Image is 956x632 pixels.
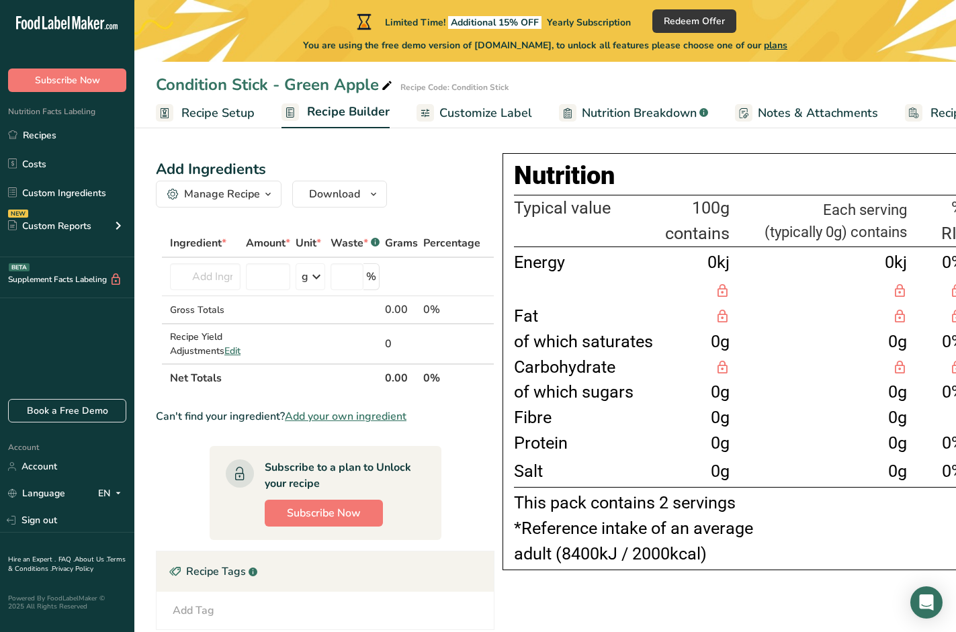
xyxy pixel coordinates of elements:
[888,433,907,453] span: 0g
[400,81,509,93] div: Recipe Code: Condition Stick
[173,602,214,619] div: Add Tag
[8,210,28,218] div: NEW
[181,104,255,122] span: Recipe Setup
[707,253,730,272] span: 0kj
[732,195,910,246] th: Each serving (typically 0g) contains
[421,363,483,392] th: 0%
[439,104,532,122] span: Customize Label
[156,181,281,208] button: Manage Recipe
[385,336,418,352] div: 0
[417,98,532,128] a: Customize Label
[246,235,290,251] span: Amount
[559,98,708,128] a: Nutrition Breakdown
[9,263,30,271] div: BETA
[711,408,730,427] span: 0g
[423,235,480,251] span: Percentage
[224,345,241,357] span: Edit
[98,486,126,502] div: EN
[711,433,730,453] span: 0g
[292,181,387,208] button: Download
[184,186,260,202] div: Manage Recipe
[514,304,662,329] td: Fat
[156,159,266,181] div: Add Ingredients
[157,551,494,592] div: Recipe Tags
[662,195,732,246] th: 100g contains
[423,302,480,318] div: 0%
[764,39,787,52] span: plans
[75,555,107,564] a: About Us .
[385,235,418,251] span: Grams
[910,586,943,619] div: Open Intercom Messenger
[652,9,736,33] button: Redeem Offer
[514,329,662,355] td: of which saturates
[711,332,730,351] span: 0g
[302,269,308,285] div: g
[514,246,662,277] td: Energy
[170,303,241,317] div: Gross Totals
[309,186,360,202] span: Download
[287,505,361,521] span: Subscribe Now
[758,104,878,122] span: Notes & Attachments
[711,382,730,402] span: 0g
[8,594,126,611] div: Powered By FoodLabelMaker © 2025 All Rights Reserved
[307,103,390,121] span: Recipe Builder
[8,482,65,505] a: Language
[664,14,725,28] span: Redeem Offer
[735,98,878,128] a: Notes & Attachments
[888,408,907,427] span: 0g
[331,235,380,251] div: Waste
[52,564,93,574] a: Privacy Policy
[170,263,241,290] input: Add Ingredient
[885,253,907,272] span: 0kj
[514,405,662,431] td: Fibre
[167,363,382,392] th: Net Totals
[170,235,226,251] span: Ingredient
[156,98,255,128] a: Recipe Setup
[514,518,753,563] span: *Reference intake of an average adult (8400kJ / 2000kcal)
[8,69,126,92] button: Subscribe Now
[265,459,415,492] div: Subscribe to a plan to Unlock your recipe
[448,16,541,29] span: Additional 15% OFF
[514,456,662,487] td: Salt
[8,555,56,564] a: Hire an Expert .
[281,97,390,129] a: Recipe Builder
[170,330,241,358] div: Recipe Yield Adjustments
[385,302,418,318] div: 0.00
[156,408,494,424] div: Can't find your ingredient?
[8,399,126,422] a: Book a Free Demo
[514,431,662,456] td: Protein
[8,219,91,233] div: Custom Reports
[888,382,907,402] span: 0g
[514,379,662,405] td: of which sugars
[514,195,662,246] th: Typical value
[514,355,662,380] td: Carbohydrate
[303,38,787,52] span: You are using the free demo version of [DOMAIN_NAME], to unlock all features please choose one of...
[265,500,383,527] button: Subscribe Now
[156,73,395,97] div: Condition Stick - Green Apple
[382,363,421,392] th: 0.00
[888,461,907,481] span: 0g
[296,235,321,251] span: Unit
[8,555,126,574] a: Terms & Conditions .
[58,555,75,564] a: FAQ .
[582,104,697,122] span: Nutrition Breakdown
[547,16,631,29] span: Yearly Subscription
[888,332,907,351] span: 0g
[35,73,100,87] span: Subscribe Now
[285,408,406,424] span: Add your own ingredient
[711,461,730,481] span: 0g
[354,13,631,30] div: Limited Time!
